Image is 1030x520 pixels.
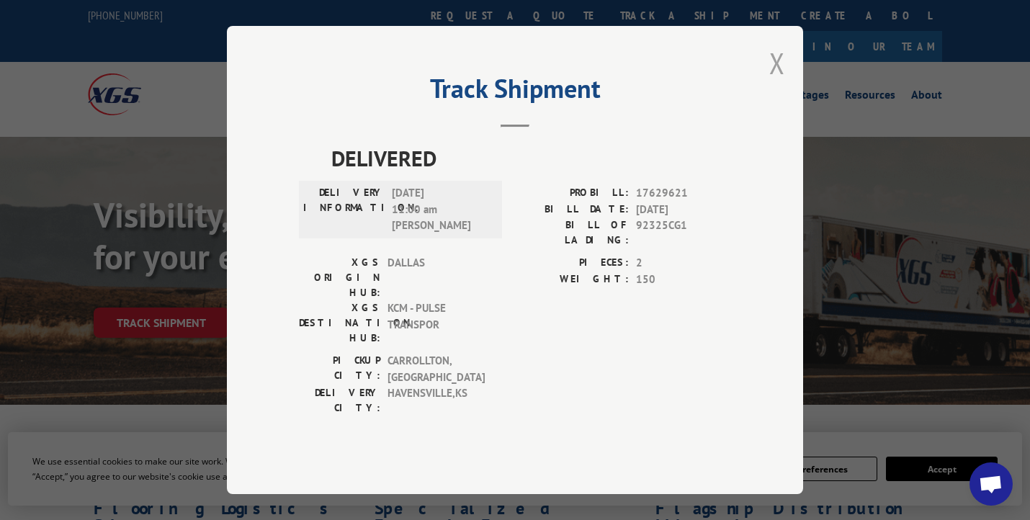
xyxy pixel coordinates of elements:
[299,300,380,346] label: XGS DESTINATION HUB:
[299,353,380,385] label: PICKUP CITY:
[515,272,629,288] label: WEIGHT:
[636,185,731,202] span: 17629621
[331,142,731,174] span: DELIVERED
[388,255,485,300] span: DALLAS
[515,218,629,248] label: BILL OF LADING:
[392,185,489,234] span: [DATE] 11:00 am [PERSON_NAME]
[303,185,385,234] label: DELIVERY INFORMATION:
[299,79,731,106] h2: Track Shipment
[636,255,731,272] span: 2
[388,300,485,346] span: KCM - PULSE TRANSPOR
[769,44,785,82] button: Close modal
[299,255,380,300] label: XGS ORIGIN HUB:
[388,385,485,416] span: HAVENSVILLE , KS
[388,353,485,385] span: CARROLLTON , [GEOGRAPHIC_DATA]
[636,218,731,248] span: 92325CG1
[636,202,731,218] span: [DATE]
[515,185,629,202] label: PROBILL:
[299,385,380,416] label: DELIVERY CITY:
[515,255,629,272] label: PIECES:
[969,462,1013,506] div: Open chat
[636,272,731,288] span: 150
[515,202,629,218] label: BILL DATE:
